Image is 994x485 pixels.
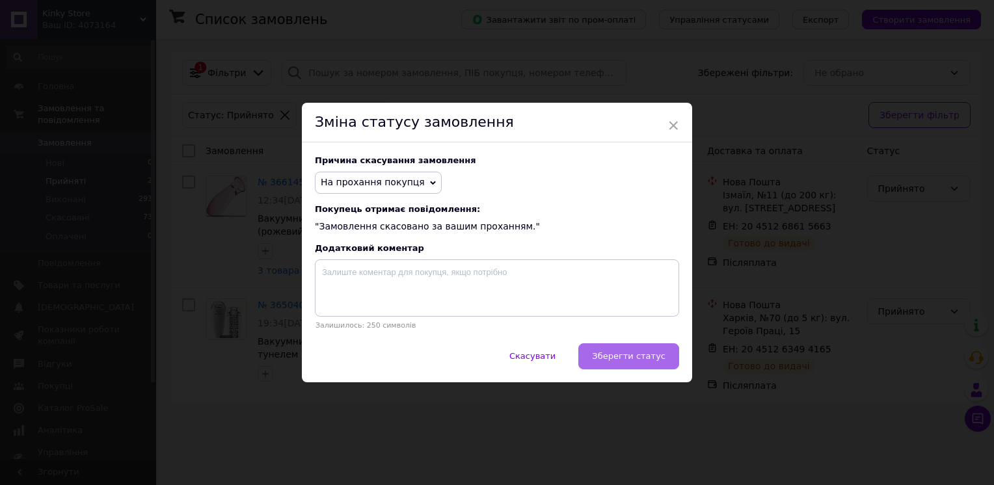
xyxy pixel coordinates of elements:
[315,155,679,165] div: Причина скасування замовлення
[315,204,679,233] div: "Замовлення скасовано за вашим проханням."
[302,103,692,142] div: Зміна статусу замовлення
[578,343,679,369] button: Зберегти статус
[315,204,679,214] span: Покупець отримає повідомлення:
[321,177,425,187] span: На прохання покупця
[667,114,679,137] span: ×
[496,343,569,369] button: Скасувати
[315,243,679,253] div: Додатковий коментар
[315,321,679,330] p: Залишилось: 250 символів
[509,351,556,361] span: Скасувати
[592,351,665,361] span: Зберегти статус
